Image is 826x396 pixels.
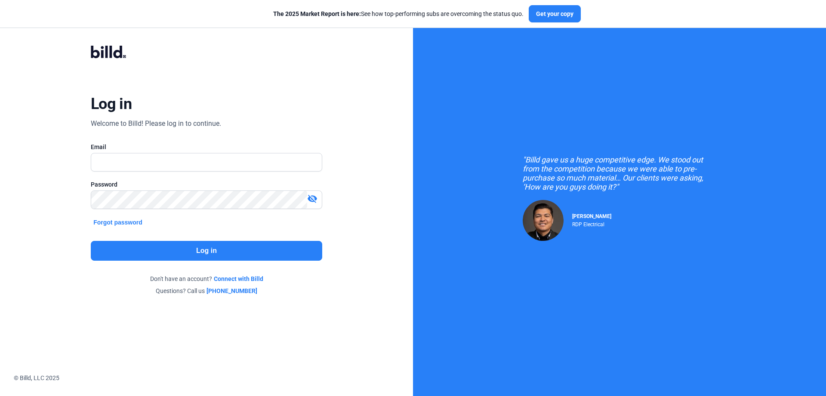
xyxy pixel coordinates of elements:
mat-icon: visibility_off [307,193,317,204]
div: Password [91,180,322,189]
div: Log in [91,94,132,113]
img: Raul Pacheco [523,200,564,241]
button: Log in [91,241,322,261]
div: Email [91,143,322,151]
div: Welcome to Billd! Please log in to continue. [91,118,221,129]
span: The 2025 Market Report is here: [273,10,361,17]
div: "Billd gave us a huge competitive edge. We stood out from the competition because we were able to... [523,155,716,191]
button: Forgot password [91,218,145,227]
div: See how top-performing subs are overcoming the status quo. [273,9,524,18]
div: Don't have an account? [91,274,322,283]
div: RDP Electrical [572,219,611,228]
div: Questions? Call us [91,287,322,295]
button: Get your copy [529,5,581,22]
a: [PHONE_NUMBER] [206,287,257,295]
span: [PERSON_NAME] [572,213,611,219]
a: Connect with Billd [214,274,263,283]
